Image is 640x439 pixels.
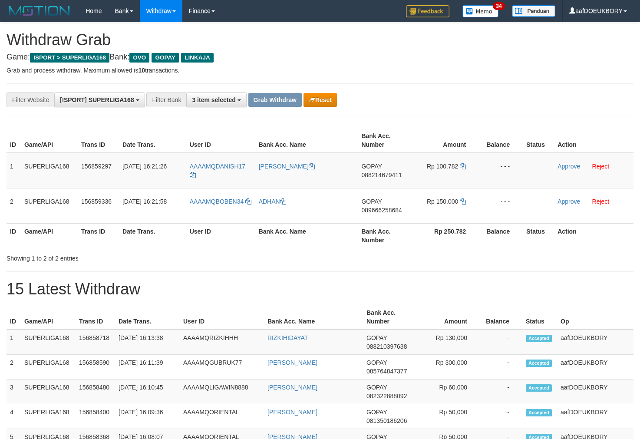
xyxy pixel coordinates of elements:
[180,380,264,404] td: AAAAMQLIGAWIN8888
[190,198,251,205] a: AAAAMQBOBEN34
[180,305,264,330] th: User ID
[523,223,554,248] th: Status
[361,207,402,214] span: Copy 089666258684 to clipboard
[76,330,115,355] td: 156858718
[54,92,145,107] button: [ISPORT] SUPERLIGA168
[417,355,480,380] td: Rp 300,000
[180,404,264,429] td: AAAAMQORIENTAL
[554,128,633,153] th: Action
[417,380,480,404] td: Rp 60,000
[119,128,186,153] th: Date Trans.
[479,223,523,248] th: Balance
[7,128,21,153] th: ID
[115,305,180,330] th: Date Trans.
[7,31,633,49] h1: Withdraw Grab
[21,223,78,248] th: Game/API
[115,404,180,429] td: [DATE] 16:09:36
[366,368,407,375] span: Copy 085764847377 to clipboard
[21,188,78,223] td: SUPERLIGA168
[76,404,115,429] td: 156858400
[115,330,180,355] td: [DATE] 16:13:38
[255,223,358,248] th: Bank Acc. Name
[480,404,522,429] td: -
[526,384,552,392] span: Accepted
[186,128,255,153] th: User ID
[180,330,264,355] td: AAAAMQRIZKIHHH
[115,380,180,404] td: [DATE] 16:10:45
[361,198,382,205] span: GOPAY
[427,163,458,170] span: Rp 100.782
[76,305,115,330] th: Trans ID
[259,163,315,170] a: [PERSON_NAME]
[21,330,76,355] td: SUPERLIGA168
[366,359,387,366] span: GOPAY
[557,404,633,429] td: aafDOEUKBORY
[460,163,466,170] a: Copy 100782 to clipboard
[248,93,302,107] button: Grab Withdraw
[186,92,246,107] button: 3 item selected
[267,384,317,391] a: [PERSON_NAME]
[192,96,235,103] span: 3 item selected
[361,163,382,170] span: GOPAY
[152,53,179,63] span: GOPAY
[7,53,633,62] h4: Game: Bank:
[119,223,186,248] th: Date Trans.
[366,417,407,424] span: Copy 081350186206 to clipboard
[480,380,522,404] td: -
[81,163,112,170] span: 156859297
[180,355,264,380] td: AAAAMQGUBRUK77
[413,128,479,153] th: Amount
[304,93,337,107] button: Reset
[417,305,480,330] th: Amount
[557,380,633,404] td: aafDOEUKBORY
[78,128,119,153] th: Trans ID
[7,153,21,188] td: 1
[557,355,633,380] td: aafDOEUKBORY
[21,128,78,153] th: Game/API
[479,188,523,223] td: - - -
[267,409,317,416] a: [PERSON_NAME]
[81,198,112,205] span: 156859336
[21,380,76,404] td: SUPERLIGA168
[417,404,480,429] td: Rp 50,000
[479,128,523,153] th: Balance
[427,198,458,205] span: Rp 150.000
[267,334,308,341] a: RIZKIHIDAYAT
[358,128,413,153] th: Bank Acc. Number
[363,305,417,330] th: Bank Acc. Number
[7,281,633,298] h1: 15 Latest Withdraw
[592,163,610,170] a: Reject
[7,4,73,17] img: MOTION_logo.png
[190,163,245,178] a: AAAAMQDANISH17
[190,163,245,170] span: AAAAMQDANISH17
[480,355,522,380] td: -
[522,305,557,330] th: Status
[526,409,552,416] span: Accepted
[259,198,286,205] a: ADHAN
[512,5,555,17] img: panduan.png
[526,335,552,342] span: Accepted
[21,153,78,188] td: SUPERLIGA168
[122,163,167,170] span: [DATE] 16:21:26
[366,409,387,416] span: GOPAY
[358,223,413,248] th: Bank Acc. Number
[7,355,21,380] td: 2
[138,67,145,74] strong: 10
[554,223,633,248] th: Action
[7,380,21,404] td: 3
[7,330,21,355] td: 1
[417,330,480,355] td: Rp 130,000
[493,2,505,10] span: 34
[7,188,21,223] td: 2
[190,198,244,205] span: AAAAMQBOBEN34
[406,5,449,17] img: Feedback.jpg
[129,53,149,63] span: OVO
[592,198,610,205] a: Reject
[366,343,407,350] span: Copy 088210397638 to clipboard
[558,198,580,205] a: Approve
[557,305,633,330] th: Op
[186,223,255,248] th: User ID
[460,198,466,205] a: Copy 150000 to clipboard
[115,355,180,380] td: [DATE] 16:11:39
[462,5,499,17] img: Button%20Memo.svg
